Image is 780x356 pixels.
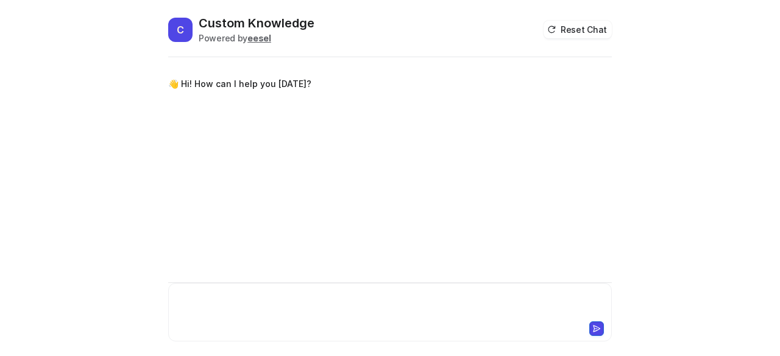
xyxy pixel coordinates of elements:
[544,21,612,38] button: Reset Chat
[199,15,314,32] h2: Custom Knowledge
[247,33,271,43] b: eesel
[168,18,193,42] span: C
[168,77,311,91] p: 👋 Hi! How can I help you [DATE]?
[199,32,314,44] div: Powered by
